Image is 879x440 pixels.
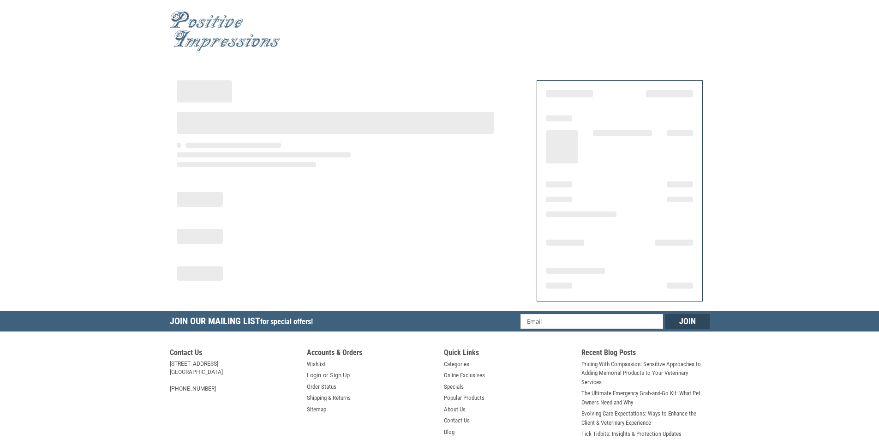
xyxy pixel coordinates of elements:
a: Specials [444,382,464,392]
a: About Us [444,405,466,414]
h5: Accounts & Orders [307,348,435,360]
a: Wishlist [307,360,326,369]
a: The Ultimate Emergency Grab-and-Go Kit: What Pet Owners Need and Why [581,389,710,407]
a: Login [307,371,321,380]
input: Join [665,314,710,329]
a: Order Status [307,382,336,392]
a: Categories [444,360,469,369]
img: Positive Impressions [170,11,281,52]
a: Blog [444,428,454,437]
h5: Contact Us [170,348,298,360]
a: Contact Us [444,416,470,425]
a: Sign Up [330,371,350,380]
span: or [317,371,334,380]
h5: Quick Links [444,348,572,360]
span: for special offers! [260,317,313,326]
input: Email [520,314,663,329]
a: Pricing With Compassion: Sensitive Approaches to Adding Memorial Products to Your Veterinary Serv... [581,360,710,387]
a: Shipping & Returns [307,393,351,403]
a: Tick Tidbits: Insights & Protection Updates [581,429,682,439]
a: Evolving Care Expectations: Ways to Enhance the Client & Veterinary Experience [581,409,710,427]
a: Sitemap [307,405,326,414]
a: Online Exclusives [444,371,485,380]
address: [STREET_ADDRESS] [GEOGRAPHIC_DATA] [PHONE_NUMBER] [170,360,298,393]
h5: Join Our Mailing List [170,311,317,334]
h5: Recent Blog Posts [581,348,710,360]
a: Popular Products [444,393,484,403]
